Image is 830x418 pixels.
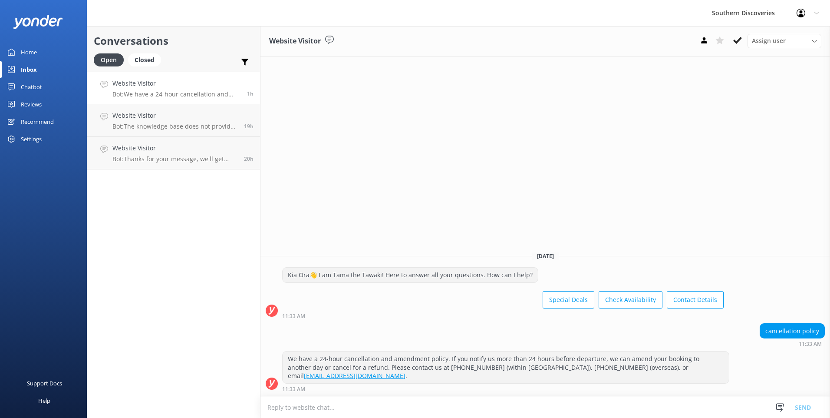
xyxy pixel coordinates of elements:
[112,123,237,130] p: Bot: The knowledge base does not provide specific differences between the Glenorchy Air and Air M...
[87,72,260,104] a: Website VisitorBot:We have a 24-hour cancellation and amendment policy. If you notify us more tha...
[21,61,37,78] div: Inbox
[760,324,824,338] div: cancellation policy
[21,78,42,96] div: Chatbot
[21,96,42,113] div: Reviews
[283,352,729,383] div: We have a 24-hour cancellation and amendment policy. If you notify us more than 24 hours before d...
[304,372,405,380] a: [EMAIL_ADDRESS][DOMAIN_NAME]
[748,34,821,48] div: Assign User
[282,313,724,319] div: Sep 08 2025 11:33am (UTC +12:00) Pacific/Auckland
[13,15,63,29] img: yonder-white-logo.png
[21,113,54,130] div: Recommend
[112,79,240,88] h4: Website Visitor
[282,314,305,319] strong: 11:33 AM
[21,43,37,61] div: Home
[799,342,822,347] strong: 11:33 AM
[112,155,237,163] p: Bot: Thanks for your message, we'll get back to you as soon as we can. You're also welcome to kee...
[128,53,161,66] div: Closed
[87,137,260,169] a: Website VisitorBot:Thanks for your message, we'll get back to you as soon as we can. You're also ...
[269,36,321,47] h3: Website Visitor
[87,104,260,137] a: Website VisitorBot:The knowledge base does not provide specific differences between the Glenorchy...
[247,90,254,97] span: Sep 08 2025 11:33am (UTC +12:00) Pacific/Auckland
[282,387,305,392] strong: 11:33 AM
[282,386,729,392] div: Sep 08 2025 11:33am (UTC +12:00) Pacific/Auckland
[599,291,662,309] button: Check Availability
[532,252,559,260] span: [DATE]
[38,392,50,409] div: Help
[112,90,240,98] p: Bot: We have a 24-hour cancellation and amendment policy. If you notify us more than 24 hours bef...
[543,291,594,309] button: Special Deals
[112,111,237,120] h4: Website Visitor
[760,341,825,347] div: Sep 08 2025 11:33am (UTC +12:00) Pacific/Auckland
[21,130,42,148] div: Settings
[244,123,254,130] span: Sep 07 2025 05:41pm (UTC +12:00) Pacific/Auckland
[112,143,237,153] h4: Website Visitor
[244,155,254,163] span: Sep 07 2025 03:51pm (UTC +12:00) Pacific/Auckland
[94,53,124,66] div: Open
[283,268,538,282] div: Kia Ora👋 I am Tama the Tawaki! Here to answer all your questions. How can I help?
[128,55,165,64] a: Closed
[752,36,786,46] span: Assign user
[94,33,254,49] h2: Conversations
[667,291,724,309] button: Contact Details
[94,55,128,64] a: Open
[27,375,62,392] div: Support Docs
